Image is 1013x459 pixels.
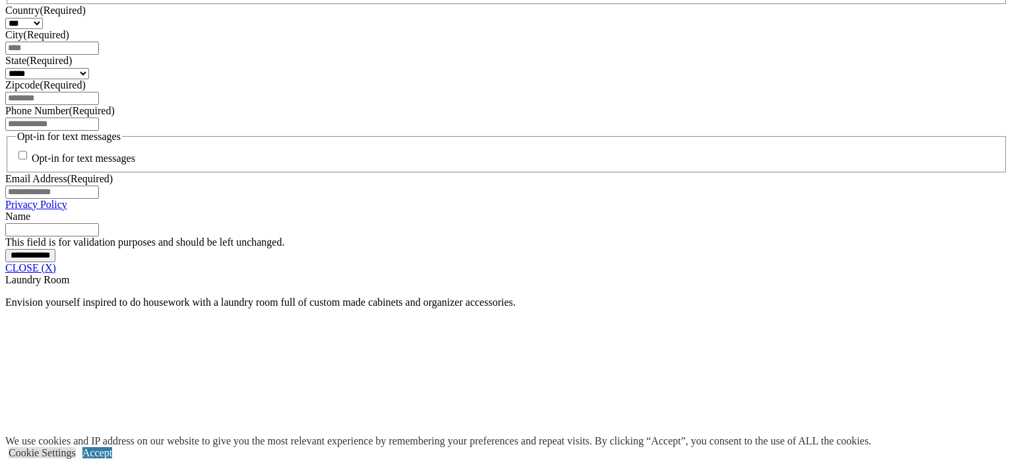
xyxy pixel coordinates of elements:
[67,173,113,184] span: (Required)
[69,105,114,116] span: (Required)
[5,262,56,273] a: CLOSE (X)
[32,153,135,164] label: Opt-in for text messages
[5,211,30,222] label: Name
[5,5,86,16] label: Country
[82,447,112,458] a: Accept
[5,105,115,116] label: Phone Number
[5,236,1008,248] div: This field is for validation purposes and should be left unchanged.
[24,29,69,40] span: (Required)
[5,173,113,184] label: Email Address
[40,5,85,16] span: (Required)
[5,297,1008,308] p: Envision yourself inspired to do housework with a laundry room full of custom made cabinets and o...
[5,274,69,285] span: Laundry Room
[5,79,86,90] label: Zipcode
[9,447,76,458] a: Cookie Settings
[16,131,122,143] legend: Opt-in for text messages
[5,29,69,40] label: City
[5,199,67,210] a: Privacy Policy
[5,435,871,447] div: We use cookies and IP address on our website to give you the most relevant experience by remember...
[5,55,72,66] label: State
[40,79,85,90] span: (Required)
[26,55,72,66] span: (Required)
